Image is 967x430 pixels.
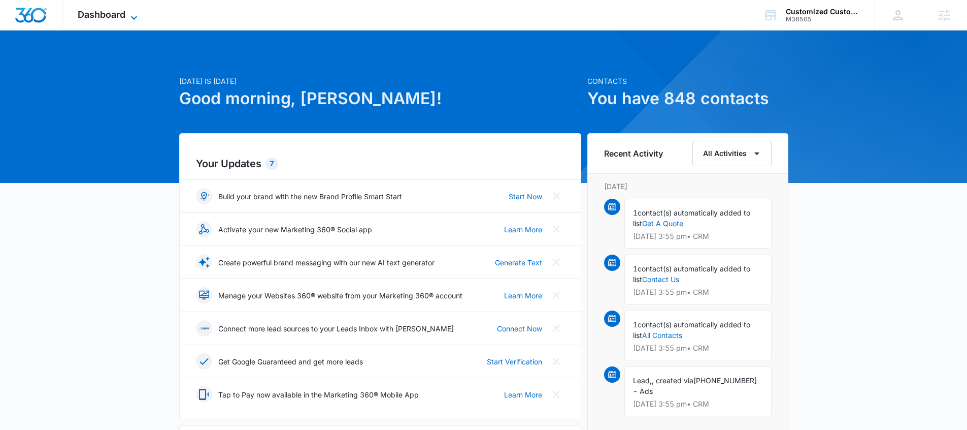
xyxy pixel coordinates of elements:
[196,156,564,171] h2: Your Updates
[509,191,542,202] a: Start Now
[692,141,772,166] button: All Activities
[218,323,454,334] p: Connect more lead sources to your Leads Inbox with [PERSON_NAME]
[633,320,750,340] span: contact(s) automatically added to list
[633,376,757,395] span: [PHONE_NUMBER] - Ads
[786,8,860,16] div: account name
[652,376,693,385] span: , created via
[504,224,542,235] a: Learn More
[218,257,435,268] p: Create powerful brand messaging with our new AI text generator
[587,86,788,111] h1: You have 848 contacts
[218,290,462,301] p: Manage your Websites 360® website from your Marketing 360® account
[604,147,663,160] h6: Recent Activity
[633,208,638,217] span: 1
[587,76,788,86] p: Contacts
[786,16,860,23] div: account id
[633,233,763,240] p: [DATE] 3:55 pm • CRM
[633,208,750,228] span: contact(s) automatically added to list
[633,264,638,273] span: 1
[548,353,564,370] button: Close
[504,290,542,301] a: Learn More
[548,386,564,403] button: Close
[218,191,402,202] p: Build your brand with the new Brand Profile Smart Start
[633,376,652,385] span: Lead,
[78,9,125,20] span: Dashboard
[504,389,542,400] a: Learn More
[179,76,581,86] p: [DATE] is [DATE]
[548,188,564,204] button: Close
[642,331,682,340] a: All Contacts
[548,254,564,270] button: Close
[548,320,564,336] button: Close
[487,356,542,367] a: Start Verification
[604,181,772,192] p: [DATE]
[218,356,363,367] p: Get Google Guaranteed and get more leads
[633,264,750,284] span: contact(s) automatically added to list
[642,275,679,284] a: Contact Us
[633,401,763,408] p: [DATE] 3:55 pm • CRM
[633,345,763,352] p: [DATE] 3:55 pm • CRM
[497,323,542,334] a: Connect Now
[218,224,372,235] p: Activate your new Marketing 360® Social app
[633,289,763,296] p: [DATE] 3:55 pm • CRM
[548,287,564,303] button: Close
[179,86,581,111] h1: Good morning, [PERSON_NAME]!
[642,219,683,228] a: Get A Quote
[218,389,419,400] p: Tap to Pay now available in the Marketing 360® Mobile App
[548,221,564,237] button: Close
[633,320,638,329] span: 1
[265,158,278,170] div: 7
[495,257,542,268] a: Generate Text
